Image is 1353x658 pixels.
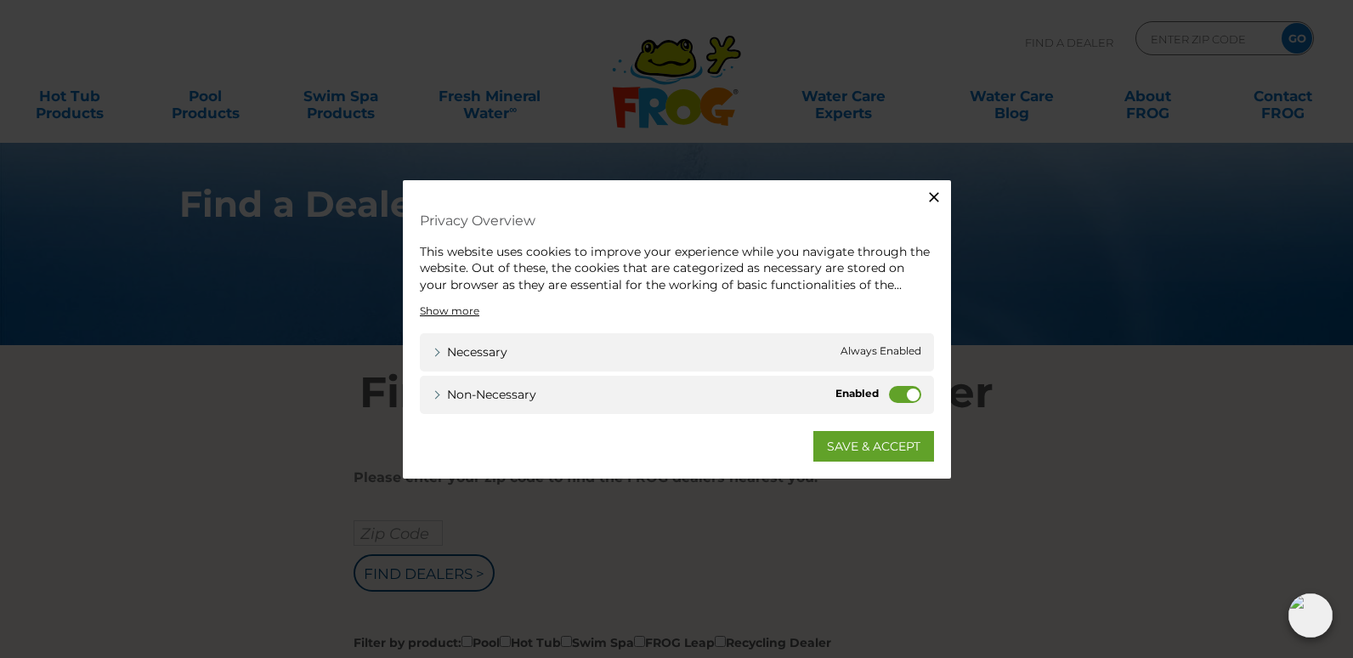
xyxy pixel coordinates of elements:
[433,343,507,361] a: Necessary
[420,205,934,235] h4: Privacy Overview
[420,243,934,293] div: This website uses cookies to improve your experience while you navigate through the website. Out ...
[841,343,921,361] span: Always Enabled
[1288,593,1333,638] img: openIcon
[813,431,934,462] a: SAVE & ACCEPT
[420,303,479,319] a: Show more
[433,386,536,404] a: Non-necessary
